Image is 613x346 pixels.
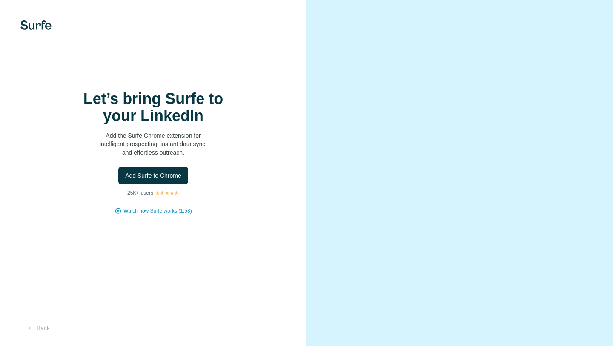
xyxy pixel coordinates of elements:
button: Back [20,320,56,336]
span: Add Surfe to Chrome [125,171,181,180]
button: Add Surfe to Chrome [118,167,188,184]
p: Add the Surfe Chrome extension for intelligent prospecting, instant data sync, and effortless out... [68,131,238,157]
img: Rating Stars [155,190,179,196]
h1: Let’s bring Surfe to your LinkedIn [68,90,238,124]
button: Watch how Surfe works (1:58) [123,207,192,215]
img: Surfe's logo [20,20,52,30]
p: 25K+ users [127,189,153,197]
